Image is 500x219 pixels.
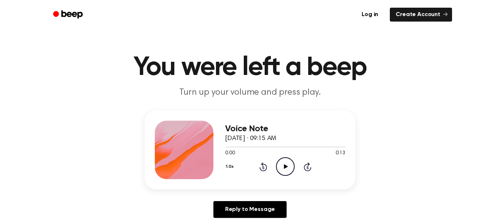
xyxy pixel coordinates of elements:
[225,161,236,173] button: 1.0x
[109,87,391,99] p: Turn up your volume and press play.
[225,135,276,142] span: [DATE] · 09:15 AM
[354,6,385,23] a: Log in
[63,54,437,81] h1: You were left a beep
[225,150,235,157] span: 0:00
[390,8,452,22] a: Create Account
[48,8,89,22] a: Beep
[336,150,345,157] span: 0:13
[225,124,345,134] h3: Voice Note
[213,201,287,218] a: Reply to Message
